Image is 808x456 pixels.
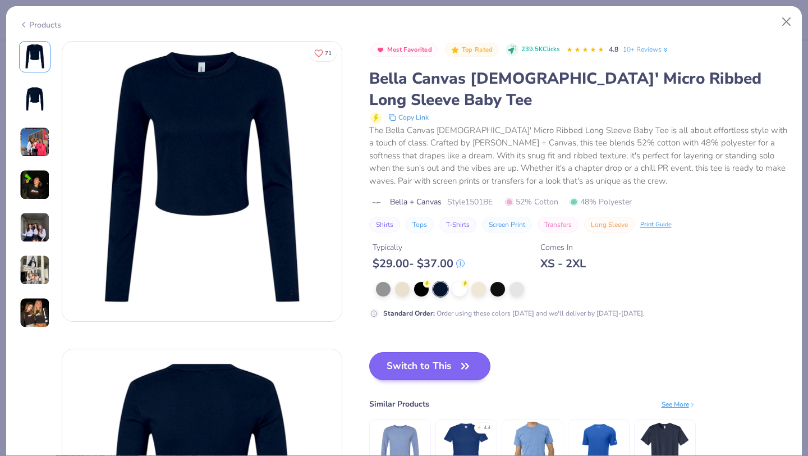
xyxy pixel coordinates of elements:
[370,43,438,57] button: Badge Button
[623,44,669,54] a: 10+ Reviews
[369,217,400,232] button: Shirts
[406,217,434,232] button: Tops
[309,45,337,61] button: Like
[20,212,50,243] img: User generated content
[477,424,481,428] div: ★
[376,45,385,54] img: Most Favorited sort
[325,51,332,56] span: 71
[444,43,498,57] button: Badge Button
[640,220,672,230] div: Print Guide
[373,241,465,253] div: Typically
[20,255,50,285] img: User generated content
[373,257,465,271] div: $ 29.00 - $ 37.00
[462,47,493,53] span: Top Rated
[505,196,558,208] span: 52% Cotton
[566,41,604,59] div: 4.8 Stars
[439,217,476,232] button: T-Shirts
[383,308,645,318] div: Order using these colors [DATE] and we'll deliver by [DATE]-[DATE].
[540,257,586,271] div: XS - 2XL
[451,45,460,54] img: Top Rated sort
[369,124,789,188] div: The Bella Canvas [DEMOGRAPHIC_DATA]' Micro Ribbed Long Sleeve Baby Tee is all about effortless st...
[21,43,48,70] img: Front
[385,111,432,124] button: copy to clipboard
[482,217,532,232] button: Screen Print
[20,170,50,200] img: User generated content
[20,298,50,328] img: User generated content
[390,196,442,208] span: Bella + Canvas
[538,217,579,232] button: Transfers
[369,198,384,207] img: brand logo
[776,11,797,33] button: Close
[369,398,429,410] div: Similar Products
[540,241,586,253] div: Comes In
[609,45,618,54] span: 4.8
[662,399,696,409] div: See More
[369,68,789,111] div: Bella Canvas [DEMOGRAPHIC_DATA]' Micro Ribbed Long Sleeve Baby Tee
[584,217,635,232] button: Long Sleeve
[21,86,48,113] img: Back
[20,127,50,157] img: User generated content
[570,196,632,208] span: 48% Polyester
[387,47,432,53] span: Most Favorited
[19,19,61,31] div: Products
[383,309,435,318] strong: Standard Order :
[484,424,490,432] div: 4.4
[447,196,493,208] span: Style 1501BE
[521,45,559,54] span: 239.5K Clicks
[62,42,342,321] img: Front
[369,352,491,380] button: Switch to This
